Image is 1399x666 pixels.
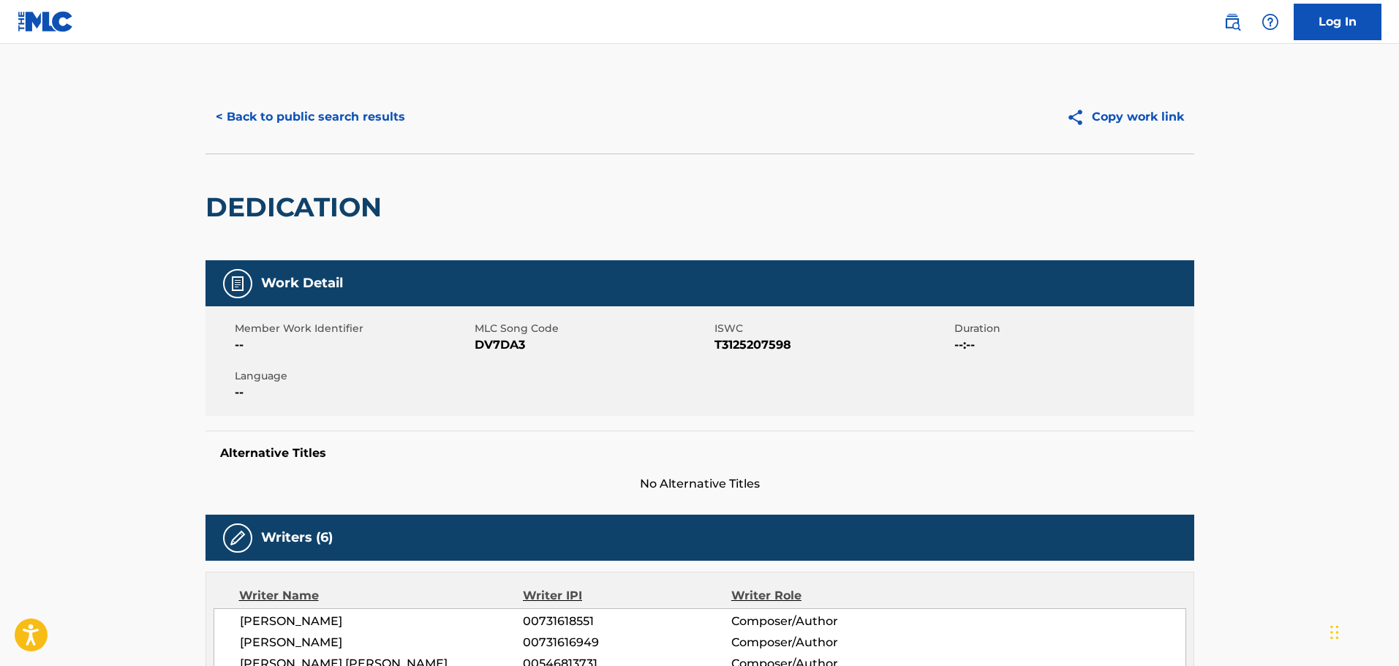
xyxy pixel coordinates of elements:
[954,321,1191,336] span: Duration
[1330,610,1339,654] div: Drag
[475,336,711,354] span: DV7DA3
[1056,99,1194,135] button: Copy work link
[731,634,921,651] span: Composer/Author
[205,191,389,224] h2: DEDICATION
[229,275,246,292] img: Work Detail
[714,336,951,354] span: T3125207598
[235,321,471,336] span: Member Work Identifier
[205,475,1194,493] span: No Alternative Titles
[261,529,333,546] h5: Writers (6)
[220,446,1180,461] h5: Alternative Titles
[731,613,921,630] span: Composer/Author
[235,368,471,384] span: Language
[1223,13,1241,31] img: search
[714,321,951,336] span: ISWC
[18,11,74,32] img: MLC Logo
[954,336,1191,354] span: --:--
[523,587,731,605] div: Writer IPI
[1066,108,1092,126] img: Copy work link
[205,99,415,135] button: < Back to public search results
[1218,7,1247,37] a: Public Search
[240,613,524,630] span: [PERSON_NAME]
[1326,596,1399,666] iframe: Chat Widget
[239,587,524,605] div: Writer Name
[229,529,246,547] img: Writers
[523,613,731,630] span: 00731618551
[731,587,921,605] div: Writer Role
[235,384,471,401] span: --
[235,336,471,354] span: --
[475,321,711,336] span: MLC Song Code
[240,634,524,651] span: [PERSON_NAME]
[1294,4,1381,40] a: Log In
[1256,7,1285,37] div: Help
[523,634,731,651] span: 00731616949
[261,275,343,292] h5: Work Detail
[1262,13,1279,31] img: help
